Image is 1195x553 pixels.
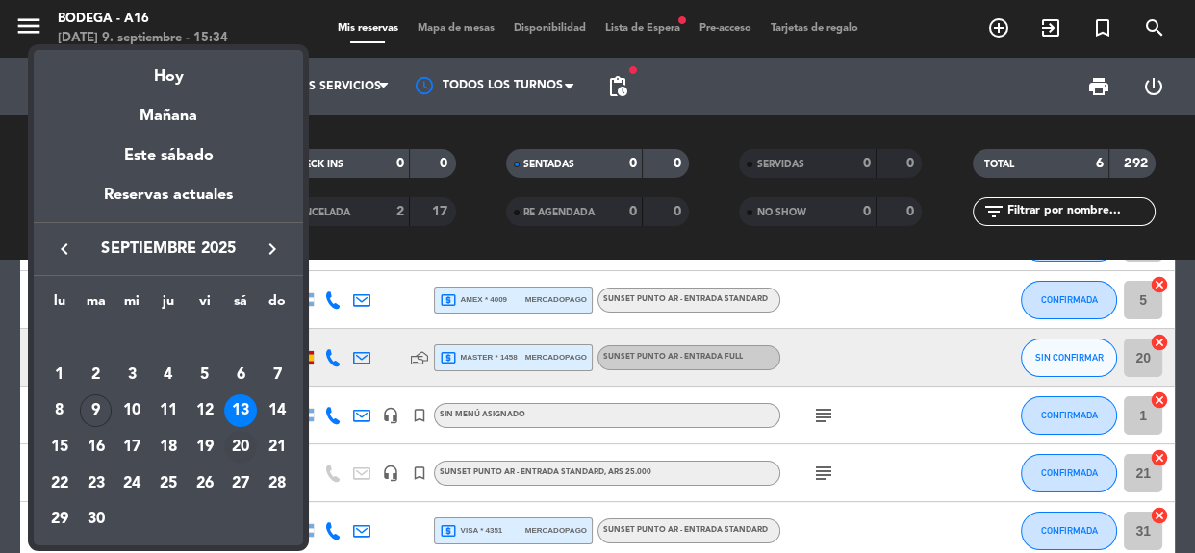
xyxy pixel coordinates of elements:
[43,431,76,464] div: 15
[78,392,114,429] td: 9 de septiembre de 2025
[150,429,187,465] td: 18 de septiembre de 2025
[43,359,76,391] div: 1
[41,320,295,357] td: SEP.
[78,290,114,320] th: martes
[189,394,221,427] div: 12
[78,429,114,465] td: 16 de septiembre de 2025
[80,394,113,427] div: 9
[82,237,255,262] span: septiembre 2025
[80,359,113,391] div: 2
[187,392,223,429] td: 12 de septiembre de 2025
[261,467,293,500] div: 28
[261,394,293,427] div: 14
[223,429,260,465] td: 20 de septiembre de 2025
[41,357,78,393] td: 1 de septiembre de 2025
[224,359,257,391] div: 6
[189,467,221,500] div: 26
[78,357,114,393] td: 2 de septiembre de 2025
[152,359,185,391] div: 4
[41,290,78,320] th: lunes
[80,503,113,536] div: 30
[259,392,295,429] td: 14 de septiembre de 2025
[41,465,78,502] td: 22 de septiembre de 2025
[189,359,221,391] div: 5
[224,394,257,427] div: 13
[224,467,257,500] div: 27
[80,431,113,464] div: 16
[261,238,284,261] i: keyboard_arrow_right
[261,431,293,464] div: 21
[41,392,78,429] td: 8 de septiembre de 2025
[115,394,148,427] div: 10
[187,465,223,502] td: 26 de septiembre de 2025
[223,357,260,393] td: 6 de septiembre de 2025
[43,467,76,500] div: 22
[115,467,148,500] div: 24
[114,357,150,393] td: 3 de septiembre de 2025
[41,501,78,538] td: 29 de septiembre de 2025
[115,431,148,464] div: 17
[187,429,223,465] td: 19 de septiembre de 2025
[187,290,223,320] th: viernes
[53,238,76,261] i: keyboard_arrow_left
[34,129,303,183] div: Este sábado
[34,183,303,222] div: Reservas actuales
[224,431,257,464] div: 20
[150,392,187,429] td: 11 de septiembre de 2025
[259,429,295,465] td: 21 de septiembre de 2025
[114,290,150,320] th: miércoles
[223,392,260,429] td: 13 de septiembre de 2025
[255,237,290,262] button: keyboard_arrow_right
[261,359,293,391] div: 7
[34,89,303,129] div: Mañana
[150,290,187,320] th: jueves
[43,503,76,536] div: 29
[47,237,82,262] button: keyboard_arrow_left
[43,394,76,427] div: 8
[34,50,303,89] div: Hoy
[259,357,295,393] td: 7 de septiembre de 2025
[78,501,114,538] td: 30 de septiembre de 2025
[115,359,148,391] div: 3
[150,465,187,502] td: 25 de septiembre de 2025
[223,465,260,502] td: 27 de septiembre de 2025
[152,467,185,500] div: 25
[189,431,221,464] div: 19
[187,357,223,393] td: 5 de septiembre de 2025
[152,431,185,464] div: 18
[80,467,113,500] div: 23
[152,394,185,427] div: 11
[259,290,295,320] th: domingo
[78,465,114,502] td: 23 de septiembre de 2025
[114,429,150,465] td: 17 de septiembre de 2025
[259,465,295,502] td: 28 de septiembre de 2025
[150,357,187,393] td: 4 de septiembre de 2025
[114,392,150,429] td: 10 de septiembre de 2025
[41,429,78,465] td: 15 de septiembre de 2025
[223,290,260,320] th: sábado
[114,465,150,502] td: 24 de septiembre de 2025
